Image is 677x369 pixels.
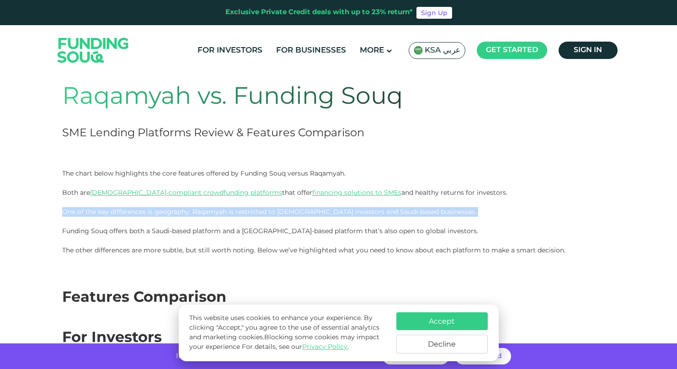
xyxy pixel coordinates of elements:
span: One of the key differences is geography: Raqamyah is restricted to [DEMOGRAPHIC_DATA] investors a... [62,208,478,235]
span: Blocking some cookies may impact your experience [189,334,379,350]
span: For details, see our . [242,344,349,350]
span: The chart below highlights the core features offered by Funding Souq versus Raqamyah. [62,169,346,177]
span: Sign in [574,47,602,53]
a: financing solutions to SMEs [312,188,401,197]
span: More [360,47,384,54]
span: The other differences are more subtle, but still worth noting. Below we’ve highlighted what you n... [62,246,565,254]
span: Both are that offer and healthy returns for investors. [62,188,507,197]
div: Exclusive Private Credit deals with up to 23% return* [225,7,413,18]
span: KSA عربي [425,45,460,56]
h1: Raqamyah vs. Funding Souq [62,83,505,112]
a: Sign Up [416,7,452,19]
button: Accept [396,312,488,330]
img: Logo [48,27,138,73]
a: For Investors [195,43,265,58]
a: For Businesses [274,43,348,58]
span: Invest with no hidden fees and get returns of up to [176,353,348,359]
a: [DEMOGRAPHIC_DATA]-compliant crowdfunding platforms [90,188,282,197]
span: Get started [486,47,538,53]
div: For Investors [62,327,615,349]
a: Sign in [559,42,618,59]
button: Decline [396,335,488,353]
span: Features Comparison [62,291,226,305]
a: Privacy Policy [302,344,347,350]
img: SA Flag [414,46,423,55]
h2: SME Lending Platforms Review & Features Comparison [62,125,505,141]
p: This website uses cookies to enhance your experience. By clicking "Accept," you agree to the use ... [189,314,387,352]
